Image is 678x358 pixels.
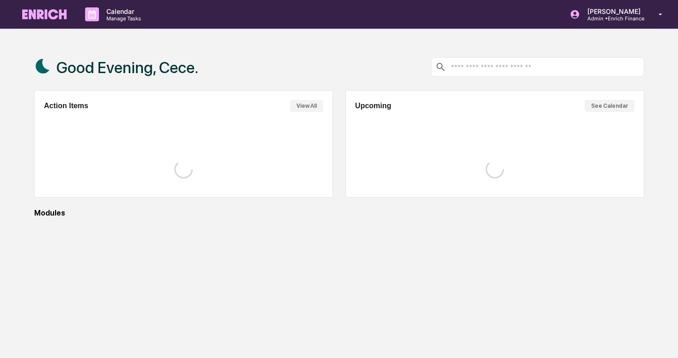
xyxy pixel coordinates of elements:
[44,102,88,110] h2: Action Items
[56,58,198,77] h1: Good Evening, Cece.
[99,15,146,22] p: Manage Tasks
[355,102,391,110] h2: Upcoming
[34,209,644,217] div: Modules
[580,7,645,15] p: [PERSON_NAME]
[22,9,67,19] img: logo
[99,7,146,15] p: Calendar
[580,15,645,22] p: Admin • Enrich Finance
[585,100,635,112] button: See Calendar
[290,100,323,112] button: View All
